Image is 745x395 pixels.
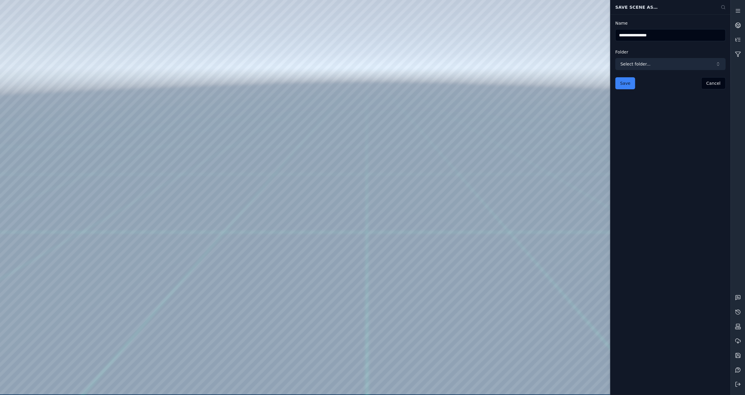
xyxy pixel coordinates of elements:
[701,77,725,89] button: Cancel
[620,61,713,67] span: Select folder...
[615,21,627,26] label: Name
[615,77,635,89] button: Save
[612,2,717,13] div: Save Scene As…
[615,50,628,54] label: Folder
